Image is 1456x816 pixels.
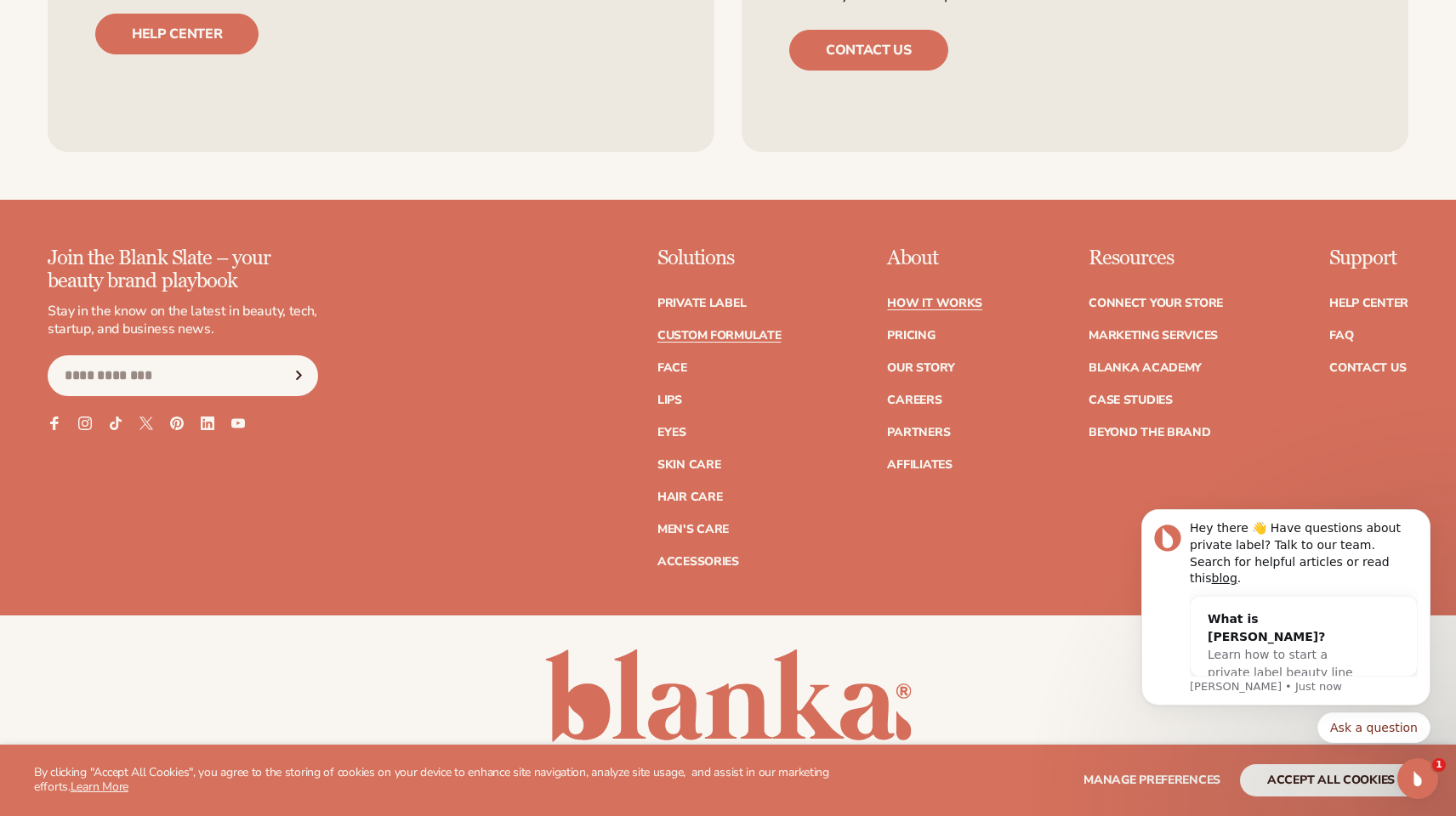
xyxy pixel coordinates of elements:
a: Connect your store [1089,297,1223,309]
p: Support [1329,247,1408,269]
a: Careers [887,394,941,406]
span: 1 [1432,758,1446,772]
a: Learn More [71,779,128,795]
a: Lips [657,394,682,406]
a: Our Story [887,362,954,374]
button: Subscribe [280,355,317,396]
span: Manage preferences [1083,772,1220,788]
a: Case Studies [1089,394,1173,406]
a: Face [657,362,687,374]
a: Blanka Academy [1089,362,1202,374]
a: Hair Care [657,491,722,503]
a: Men's Care [657,524,729,535]
a: Help Center [1329,297,1408,309]
iframe: Intercom live chat [1397,758,1438,799]
button: accept all cookies [1240,764,1422,796]
a: Custom formulate [657,330,782,342]
a: Affiliates [887,459,952,471]
a: FAQ [1329,330,1353,342]
a: Skin Care [657,459,720,471]
button: Manage preferences [1083,764,1220,796]
a: Partners [887,427,950,439]
p: Solutions [657,247,782,269]
a: Beyond the brand [1089,427,1211,439]
p: By clicking "Accept All Cookies", you agree to the storing of cookies on your device to enhance s... [34,766,859,795]
a: Contact Us [1329,362,1406,374]
a: Marketing services [1089,330,1218,342]
a: Accessories [657,556,739,568]
a: Contact us [789,30,948,71]
p: Join the Blank Slate – your beauty brand playbook [48,247,318,292]
a: Pricing [887,330,935,342]
p: About [887,247,982,269]
a: Private label [657,297,746,309]
iframe: Intercom notifications message [1116,472,1456,770]
a: How It Works [887,297,982,309]
p: Resources [1089,247,1223,269]
p: Stay in the know on the latest in beauty, tech, startup, and business news. [48,303,318,338]
a: Eyes [657,427,686,439]
a: Help center [95,14,259,54]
